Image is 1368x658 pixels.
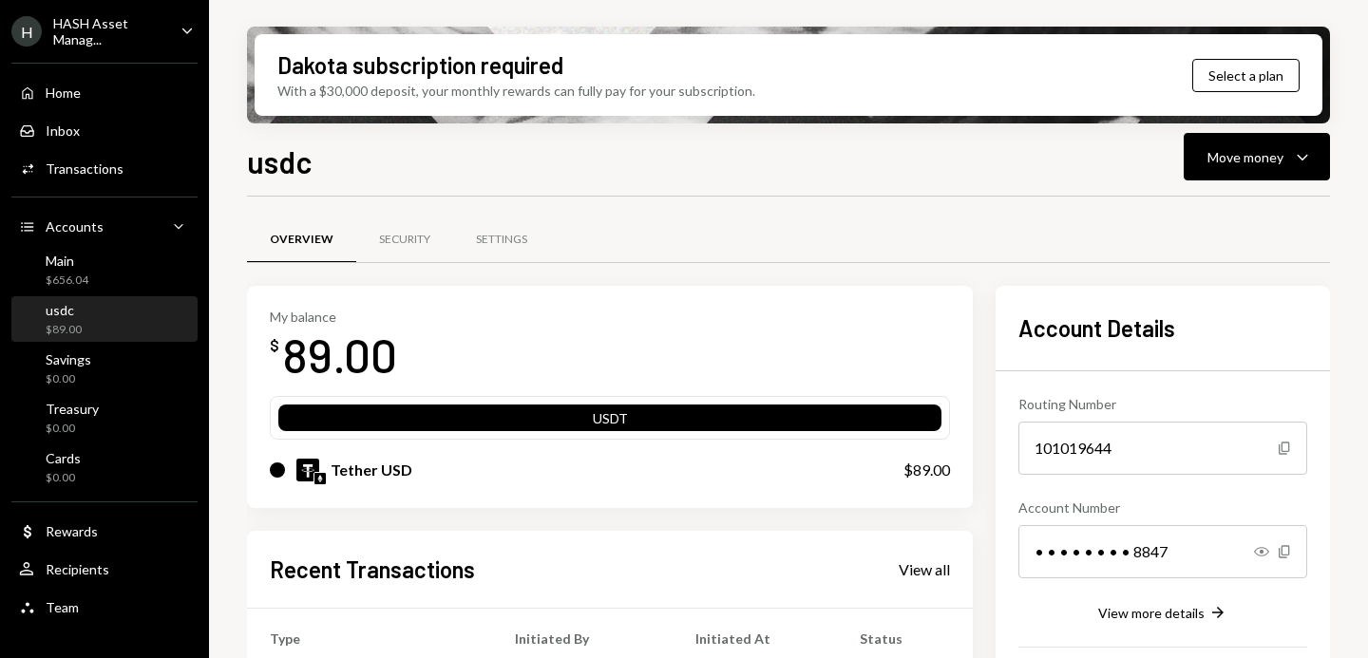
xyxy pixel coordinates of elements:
div: H [11,16,42,47]
button: View more details [1098,603,1227,624]
button: Select a plan [1192,59,1300,92]
div: Team [46,599,79,615]
a: Accounts [11,209,198,243]
h1: usdc [247,142,312,180]
div: USDT [278,408,941,435]
div: Savings [46,351,91,367]
div: 101019644 [1018,422,1307,475]
div: View more details [1098,605,1205,621]
div: Routing Number [1018,394,1307,414]
div: Inbox [46,122,80,139]
div: Tether USD [331,459,412,481]
a: usdc$89.00 [11,296,198,342]
a: Inbox [11,113,198,147]
div: Transactions [46,160,123,177]
div: Move money [1207,147,1283,167]
a: Main$656.04 [11,247,198,292]
a: Recipients [11,552,198,586]
a: Security [356,216,453,264]
div: $ [270,336,279,355]
div: $0.00 [46,470,81,486]
div: Overview [270,232,333,248]
div: Home [46,85,81,101]
div: $0.00 [46,371,91,387]
h2: Account Details [1018,312,1307,344]
div: Settings [476,232,527,248]
a: Rewards [11,514,198,548]
div: Accounts [46,218,104,235]
a: View all [899,558,950,579]
a: Transactions [11,151,198,185]
div: Main [46,253,88,269]
div: • • • • • • • • 8847 [1018,525,1307,578]
div: usdc [46,302,82,318]
img: ethereum-mainnet [314,473,326,484]
div: $89.00 [46,322,82,338]
a: Overview [247,216,356,264]
button: Move money [1184,133,1330,180]
div: Dakota subscription required [277,49,563,81]
a: Cards$0.00 [11,444,198,490]
div: My balance [270,309,397,325]
div: Account Number [1018,498,1307,517]
div: $0.00 [46,421,99,437]
div: $656.04 [46,273,88,289]
div: Recipients [46,561,109,577]
img: USDT [296,459,319,481]
div: $89.00 [903,459,950,481]
div: Rewards [46,523,98,539]
a: Treasury$0.00 [11,395,198,441]
div: HASH Asset Manag... [53,15,165,47]
a: Home [11,75,198,109]
a: Settings [453,216,550,264]
a: Savings$0.00 [11,346,198,391]
div: Cards [46,450,81,466]
a: Team [11,590,198,624]
div: With a $30,000 deposit, your monthly rewards can fully pay for your subscription. [277,81,755,101]
div: 89.00 [283,325,397,385]
h2: Recent Transactions [270,554,475,585]
div: View all [899,560,950,579]
div: Security [379,232,430,248]
div: Treasury [46,401,99,417]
